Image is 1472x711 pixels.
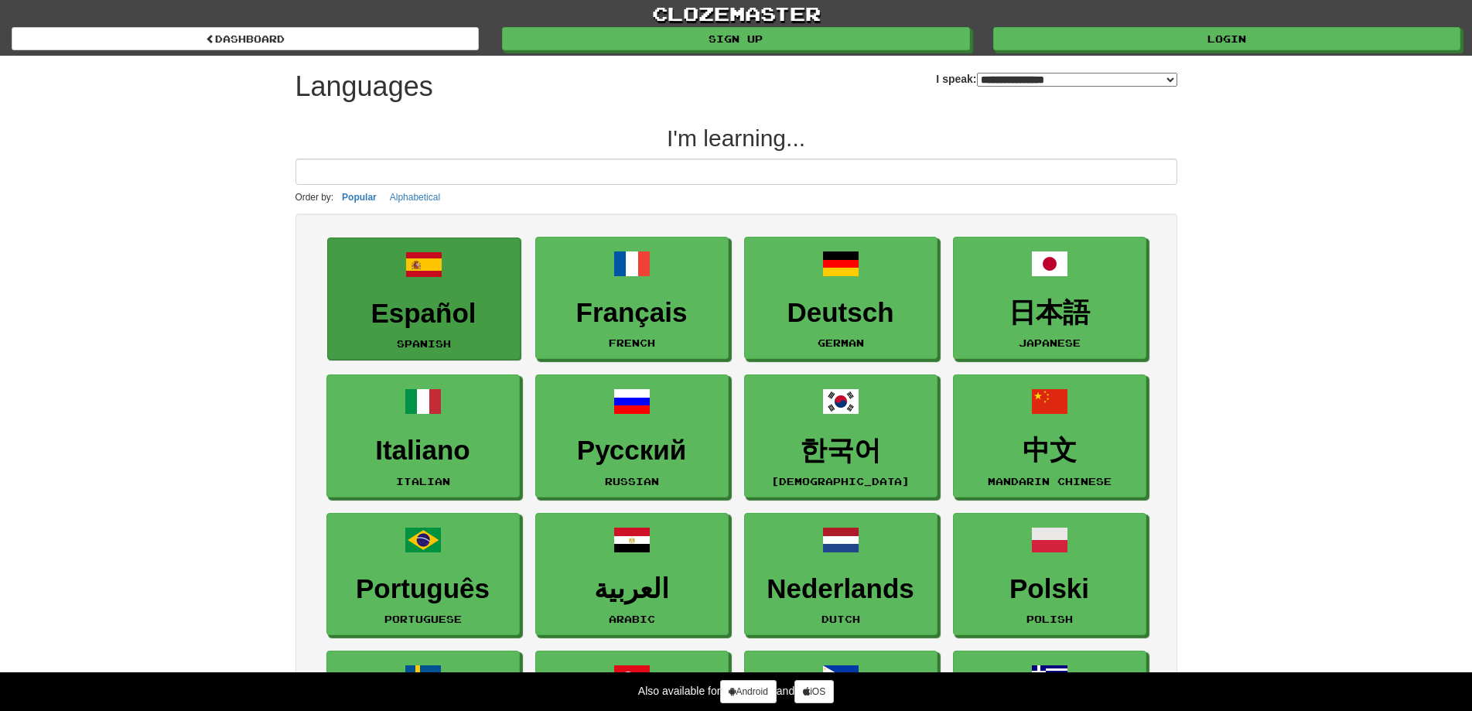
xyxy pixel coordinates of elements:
[961,574,1138,604] h3: Polski
[544,298,720,328] h3: Français
[953,237,1146,360] a: 日本語Japanese
[744,374,938,497] a: 한국어[DEMOGRAPHIC_DATA]
[993,27,1460,50] a: Login
[502,27,969,50] a: Sign up
[535,374,729,497] a: РусскийRussian
[961,436,1138,466] h3: 中文
[953,513,1146,636] a: PolskiPolish
[385,189,445,206] button: Alphabetical
[794,680,834,703] a: iOS
[1026,614,1073,624] small: Polish
[335,436,511,466] h3: Italiano
[335,574,511,604] h3: Português
[753,298,929,328] h3: Deutsch
[535,237,729,360] a: FrançaisFrench
[744,513,938,636] a: NederlandsDutch
[771,476,910,487] small: [DEMOGRAPHIC_DATA]
[544,574,720,604] h3: العربية
[720,680,776,703] a: Android
[609,337,655,348] small: French
[744,237,938,360] a: DeutschGerman
[936,71,1177,87] label: I speak:
[988,476,1112,487] small: Mandarin Chinese
[535,513,729,636] a: العربيةArabic
[977,73,1177,87] select: I speak:
[753,436,929,466] h3: 한국어
[295,125,1177,151] h2: I'm learning...
[753,574,929,604] h3: Nederlands
[818,337,864,348] small: German
[821,614,860,624] small: Dutch
[397,338,451,349] small: Spanish
[544,436,720,466] h3: Русский
[12,27,479,50] a: dashboard
[337,189,381,206] button: Popular
[396,476,450,487] small: Italian
[295,192,334,203] small: Order by:
[336,299,512,329] h3: Español
[605,476,659,487] small: Russian
[961,298,1138,328] h3: 日本語
[295,71,433,102] h1: Languages
[1019,337,1081,348] small: Japanese
[609,614,655,624] small: Arabic
[327,238,521,361] a: EspañolSpanish
[326,374,520,497] a: ItalianoItalian
[326,513,520,636] a: PortuguêsPortuguese
[953,374,1146,497] a: 中文Mandarin Chinese
[384,614,462,624] small: Portuguese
